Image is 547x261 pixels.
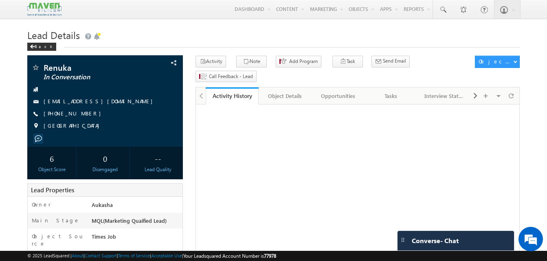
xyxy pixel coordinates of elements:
span: [GEOGRAPHIC_DATA] [44,122,103,130]
button: Note [236,56,267,67]
div: Opportunities [319,91,358,101]
label: Main Stage [32,217,80,224]
a: Interview Status [418,87,471,104]
a: About [72,253,83,258]
button: Activity [196,56,226,67]
div: Times Job [90,233,182,244]
div: Lead Quality [136,166,180,173]
a: Tasks [365,87,418,104]
a: Acceptable Use [151,253,182,258]
a: Opportunities [312,87,365,104]
span: 77978 [264,253,276,259]
a: Contact Support [85,253,117,258]
div: Object Actions [479,58,513,65]
span: Converse - Chat [412,237,459,244]
span: Lead Details [27,28,80,41]
button: Object Actions [475,56,520,68]
div: Object Score [29,166,74,173]
label: Owner [32,201,51,208]
span: Send Email [383,57,406,65]
span: © 2025 LeadSquared | | | | | [27,252,276,260]
label: Object Source [32,233,84,247]
span: Renuka [44,63,139,72]
div: Interview Status [424,91,464,101]
div: Tasks [371,91,411,101]
button: Call Feedback - Lead [196,71,257,83]
div: Activity History [212,92,253,100]
a: Object Details [259,87,312,104]
span: Call Feedback - Lead [209,73,253,80]
span: In Conversation [44,73,139,81]
span: Aukasha [92,201,113,208]
button: Send Email [371,56,410,67]
div: Object Details [265,91,304,101]
button: Add Program [276,56,321,67]
span: [PHONE_NUMBER] [44,110,105,118]
img: Custom Logo [27,2,62,16]
a: Activity History [206,87,259,104]
div: Back [27,43,56,51]
a: [EMAIL_ADDRESS][DOMAIN_NAME] [44,98,157,104]
span: Your Leadsquared Account Number is [183,253,276,259]
div: 6 [29,151,74,166]
button: Task [332,56,363,67]
img: carter-drag [400,237,406,243]
div: Disengaged [83,166,127,173]
a: Terms of Service [118,253,150,258]
div: 0 [83,151,127,166]
div: MQL(Marketing Quaified Lead) [90,217,182,228]
a: Back [27,42,60,49]
div: -- [136,151,180,166]
span: Add Program [289,58,318,65]
span: Lead Properties [31,186,74,194]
